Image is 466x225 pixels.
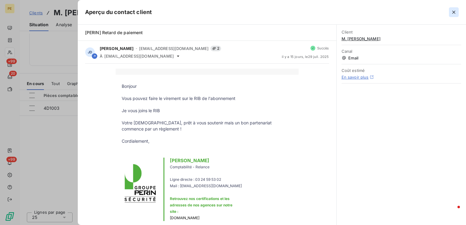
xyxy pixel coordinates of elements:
a: [DOMAIN_NAME] [170,216,199,220]
span: Email [342,55,461,60]
span: Succès [317,46,329,50]
span: [PERIN] Retard de paiement [85,30,143,35]
span: Retrouvez nos certifications et les adresses de nos agences sur notre site : [170,196,232,214]
span: À [100,54,102,59]
img: 70b993390a36e019b376f756d5223202.png [122,161,158,205]
p: Vous pouvez faire le virement sur le RIB de l'abonnement [122,95,292,102]
a: En savoir plus [342,75,369,80]
span: - [136,47,137,50]
span: Client [342,30,461,34]
iframe: Intercom live chat [445,204,460,219]
span: [PERSON_NAME] [100,46,134,51]
span: Ligne directe : 03 24 59 53 02 [170,177,221,182]
span: Coût estimé [342,68,461,73]
span: Mail : [EMAIL_ADDRESS][DOMAIN_NAME] [170,184,242,188]
span: il y a 15 jours , le 29 juil. 2025 [282,55,329,59]
p: Bonjour [122,83,292,89]
span: [PERSON_NAME] [170,158,209,163]
p: Je vous joins le RIB [122,108,292,114]
span: M. [PERSON_NAME] [342,36,461,41]
span: Comptabilité - Relance [170,165,210,169]
span: Canal [342,49,461,54]
p: Cordialement, [122,138,292,144]
h5: Aperçu du contact client [85,8,152,16]
span: [EMAIL_ADDRESS][DOMAIN_NAME] [139,46,209,51]
div: JD [85,47,95,57]
span: [EMAIL_ADDRESS][DOMAIN_NAME] [104,54,174,59]
span: 2 [210,46,221,51]
p: Votre [DEMOGRAPHIC_DATA], prêt à vous soutenir mais un bon partenariat commence par un règlement ! [122,120,292,132]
